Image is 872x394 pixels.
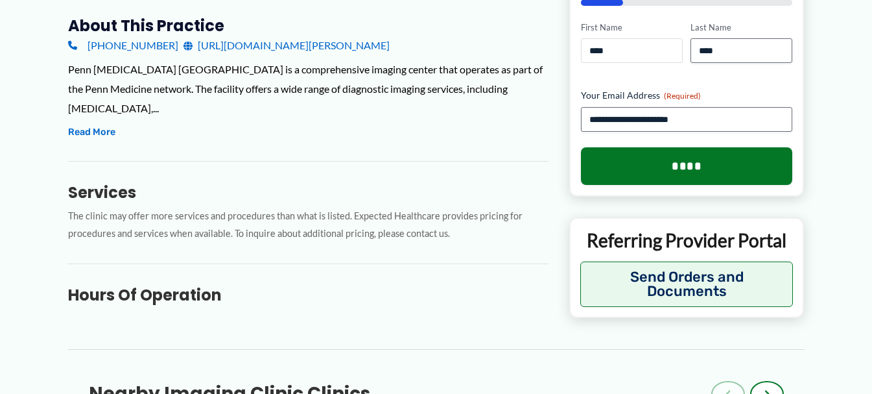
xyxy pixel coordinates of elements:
button: Send Orders and Documents [580,262,794,307]
button: Read More [68,125,115,140]
label: First Name [581,21,683,33]
h3: About this practice [68,16,548,36]
p: Referring Provider Portal [580,228,794,252]
p: The clinic may offer more services and procedures than what is listed. Expected Healthcare provid... [68,208,548,243]
div: Penn [MEDICAL_DATA] [GEOGRAPHIC_DATA] is a comprehensive imaging center that operates as part of ... [68,60,548,117]
label: Your Email Address [581,89,793,102]
h3: Services [68,182,548,203]
label: Last Name [690,21,792,33]
span: (Required) [664,91,701,101]
h3: Hours of Operation [68,285,548,305]
a: [PHONE_NUMBER] [68,36,178,55]
a: [URL][DOMAIN_NAME][PERSON_NAME] [183,36,390,55]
